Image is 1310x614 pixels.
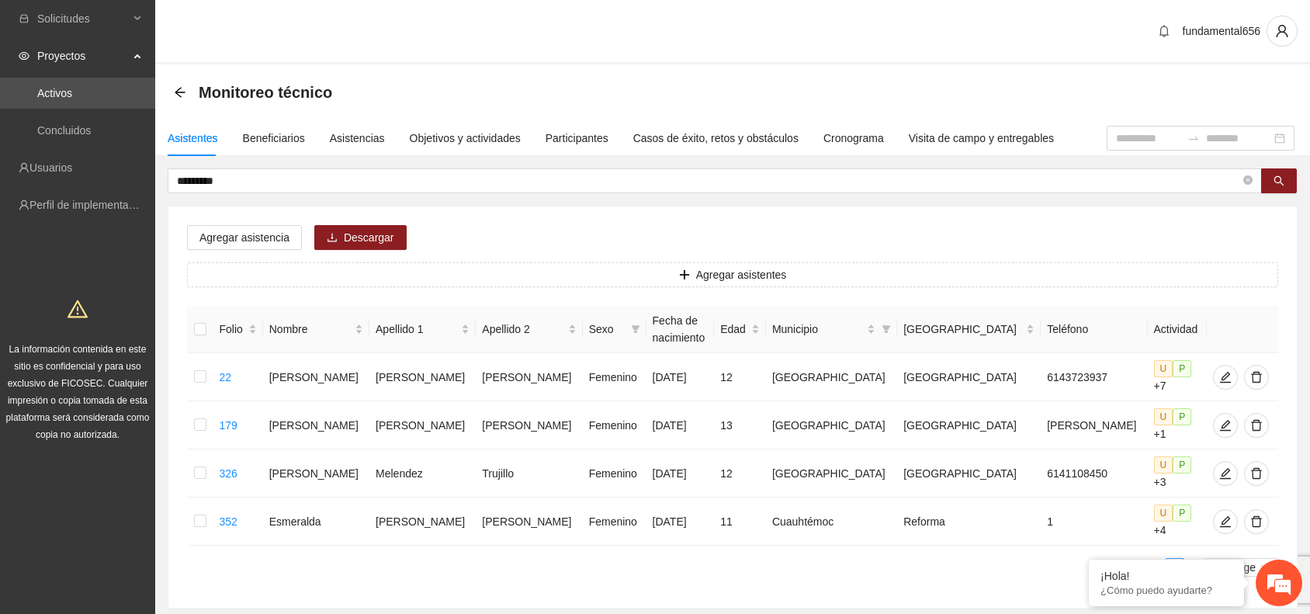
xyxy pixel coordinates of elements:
button: user [1267,16,1298,47]
td: [PERSON_NAME] [476,401,582,449]
button: right [1184,558,1203,577]
td: [PERSON_NAME] [263,401,369,449]
span: P [1173,408,1191,425]
button: Agregar asistencia [187,225,302,250]
span: filter [628,317,643,341]
td: [GEOGRAPHIC_DATA] [897,401,1041,449]
button: delete [1244,413,1269,438]
button: downloadDescargar [314,225,407,250]
span: filter [882,324,891,334]
a: Usuarios [29,161,72,174]
span: close-circle [1243,175,1253,185]
a: Perfil de implementadora [29,199,151,211]
div: Casos de éxito, retos y obstáculos [633,130,799,147]
span: Agregar asistencia [199,229,289,246]
span: Proyectos [37,40,129,71]
a: 1 [1166,559,1184,576]
td: Esmeralda [263,498,369,546]
th: Apellido 2 [476,306,582,353]
td: Melendez [369,449,476,498]
span: U [1154,360,1173,377]
div: Participantes [546,130,608,147]
span: user [1267,24,1297,38]
td: Femenino [583,353,646,401]
td: [DATE] [646,401,715,449]
span: edit [1214,419,1237,432]
button: delete [1244,365,1269,390]
button: edit [1213,461,1238,486]
span: Apellido 2 [482,321,564,338]
span: U [1154,456,1173,474]
span: Municipio [772,321,864,338]
span: warning [68,299,88,319]
td: [PERSON_NAME] [369,401,476,449]
td: [PERSON_NAME] [476,498,582,546]
span: La información contenida en este sitio es confidencial y para uso exclusivo de FICOSEC. Cualquier... [6,344,150,440]
div: Asistencias [330,130,385,147]
td: [GEOGRAPHIC_DATA] [897,353,1041,401]
button: edit [1213,413,1238,438]
button: search [1261,168,1297,193]
span: Edad [720,321,748,338]
td: [PERSON_NAME] [263,353,369,401]
span: [GEOGRAPHIC_DATA] [903,321,1023,338]
td: +7 [1148,353,1207,401]
button: left [1147,558,1166,577]
a: 352 [220,515,237,528]
td: 6143723937 [1041,353,1147,401]
span: delete [1245,371,1268,383]
p: ¿Cómo puedo ayudarte? [1100,585,1232,596]
span: eye [19,50,29,61]
span: edit [1214,515,1237,528]
div: Asistentes [168,130,218,147]
th: Actividad [1148,306,1207,353]
td: Trujillo [476,449,582,498]
td: [PERSON_NAME] [1041,401,1147,449]
td: +4 [1148,498,1207,546]
td: 12 [714,449,766,498]
th: Teléfono [1041,306,1147,353]
span: plus [679,269,690,282]
th: Folio [213,306,263,353]
span: Apellido 1 [376,321,458,338]
span: Descargar [344,229,394,246]
span: delete [1245,515,1268,528]
div: Visita de campo y entregables [909,130,1054,147]
div: Cronograma [823,130,884,147]
th: Edad [714,306,766,353]
span: bell [1152,25,1176,37]
td: 6141108450 [1041,449,1147,498]
span: Sexo [589,321,625,338]
li: 1 [1166,558,1184,577]
span: close-circle [1243,174,1253,189]
span: P [1173,456,1191,474]
th: Municipio [766,306,897,353]
span: U [1154,408,1173,425]
button: plusAgregar asistentes [187,262,1278,287]
td: [DATE] [646,498,715,546]
span: fundamental656 [1183,25,1260,37]
td: [GEOGRAPHIC_DATA] [766,353,897,401]
span: Agregar asistentes [696,266,787,283]
button: edit [1213,365,1238,390]
td: [DATE] [646,353,715,401]
span: P [1173,360,1191,377]
a: 179 [220,419,237,432]
td: 11 [714,498,766,546]
td: Femenino [583,449,646,498]
span: swap-right [1187,132,1200,144]
td: [GEOGRAPHIC_DATA] [766,401,897,449]
div: Objetivos y actividades [410,130,521,147]
span: Nombre [269,321,352,338]
div: Back [174,86,186,99]
button: delete [1244,509,1269,534]
td: Femenino [583,498,646,546]
div: Beneficiarios [243,130,305,147]
td: 12 [714,353,766,401]
td: +3 [1148,449,1207,498]
td: +1 [1148,401,1207,449]
td: Reforma [897,498,1041,546]
button: edit [1213,509,1238,534]
th: Colonia [897,306,1041,353]
td: [PERSON_NAME] [476,353,582,401]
